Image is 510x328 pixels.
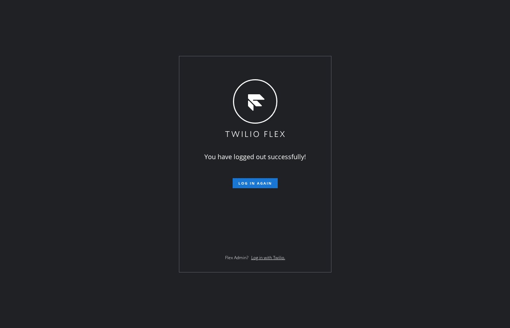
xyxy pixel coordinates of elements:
span: Flex Admin? [225,255,248,261]
span: Log in again [238,181,272,186]
span: You have logged out successfully! [204,152,306,161]
a: Log in with Twilio. [251,255,285,261]
button: Log in again [233,178,278,188]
